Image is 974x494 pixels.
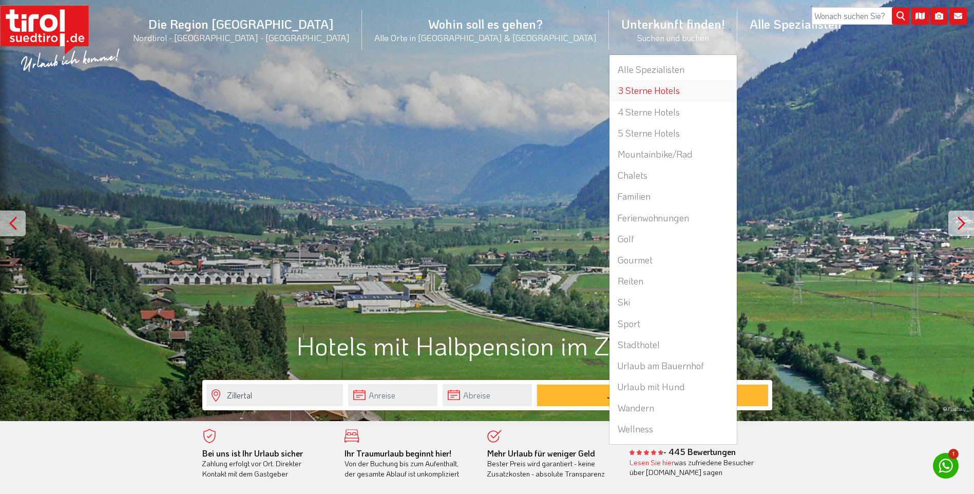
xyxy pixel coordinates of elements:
b: - 445 Bewertungen [629,446,736,457]
a: 1 [933,453,959,479]
a: Urlaub mit Hund [609,376,737,397]
a: Lesen Sie hier [629,458,674,467]
i: Fotogalerie [930,7,948,25]
a: Wellness [609,419,737,440]
a: Mountainbike/Rad [609,144,737,165]
div: Zahlung erfolgt vor Ort. Direkter Kontakt mit dem Gastgeber [202,448,330,479]
b: Bei uns ist Ihr Urlaub sicher [202,448,303,459]
a: Ferienwohnungen [609,207,737,229]
a: 3 Sterne Hotels [609,80,737,101]
a: Golf [609,229,737,250]
a: Alle Spezialisten [609,59,737,80]
b: Ihr Traumurlaub beginnt hier! [345,448,451,459]
a: Urlaub am Bauernhof [609,355,737,376]
h1: Hotels mit Halbpension im Zillertal [202,331,772,359]
input: Wo soll's hingehen? [206,384,343,406]
small: Alle Orte in [GEOGRAPHIC_DATA] & [GEOGRAPHIC_DATA] [374,32,597,43]
a: Gourmet [609,250,737,271]
div: Bester Preis wird garantiert - keine Zusatzkosten - absolute Transparenz [487,448,615,479]
span: 1 [948,449,959,459]
a: Reiten [609,271,737,292]
a: Wohin soll es gehen?Alle Orte in [GEOGRAPHIC_DATA] & [GEOGRAPHIC_DATA] [362,5,609,54]
a: Chalets [609,165,737,186]
small: Nordtirol - [GEOGRAPHIC_DATA] - [GEOGRAPHIC_DATA] [133,32,350,43]
b: Mehr Urlaub für weniger Geld [487,448,595,459]
a: Unterkunft finden!Suchen und buchen [609,5,737,54]
a: Stadthotel [609,334,737,355]
a: 4 Sterne Hotels [609,102,737,123]
a: Ski [609,292,737,313]
input: Wonach suchen Sie? [812,7,909,25]
a: 5 Sterne Hotels [609,123,737,144]
small: Suchen und buchen [621,32,725,43]
a: Die Region [GEOGRAPHIC_DATA]Nordtirol - [GEOGRAPHIC_DATA] - [GEOGRAPHIC_DATA] [121,5,362,54]
input: Anreise [348,384,437,406]
a: Alle Spezialisten [737,5,854,43]
a: Wandern [609,397,737,419]
button: Jetzt kostenlos anfragen [537,385,768,406]
i: Karte öffnen [911,7,929,25]
input: Abreise [443,384,532,406]
div: was zufriedene Besucher über [DOMAIN_NAME] sagen [629,458,757,478]
div: Von der Buchung bis zum Aufenthalt, der gesamte Ablauf ist unkompliziert [345,448,472,479]
i: Kontakt [949,7,967,25]
a: Familien [609,186,737,207]
a: Sport [609,313,737,334]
